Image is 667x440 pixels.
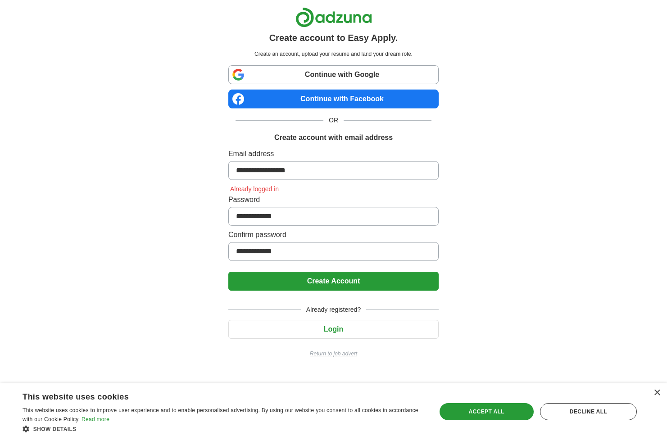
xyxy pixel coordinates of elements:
div: Accept all [440,403,534,420]
h1: Create account with email address [274,132,393,143]
a: Read more, opens a new window [82,416,109,422]
label: Password [228,194,439,205]
div: Close [653,390,660,396]
a: Login [228,325,439,333]
button: Login [228,320,439,339]
div: Decline all [540,403,637,420]
a: Continue with Facebook [228,90,439,108]
div: This website uses cookies [23,389,401,402]
button: Create Account [228,272,439,291]
a: Continue with Google [228,65,439,84]
h1: Create account to Easy Apply. [269,31,398,45]
div: Show details [23,424,424,433]
p: Create an account, upload your resume and land your dream role. [230,50,437,58]
label: Email address [228,148,439,159]
img: Adzuna logo [295,7,372,27]
label: Confirm password [228,229,439,240]
a: Return to job advert [228,350,439,358]
span: OR [323,116,344,125]
span: Already registered? [301,305,366,314]
span: Already logged in [228,185,281,193]
span: Show details [33,426,77,432]
span: This website uses cookies to improve user experience and to enable personalised advertising. By u... [23,407,418,422]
